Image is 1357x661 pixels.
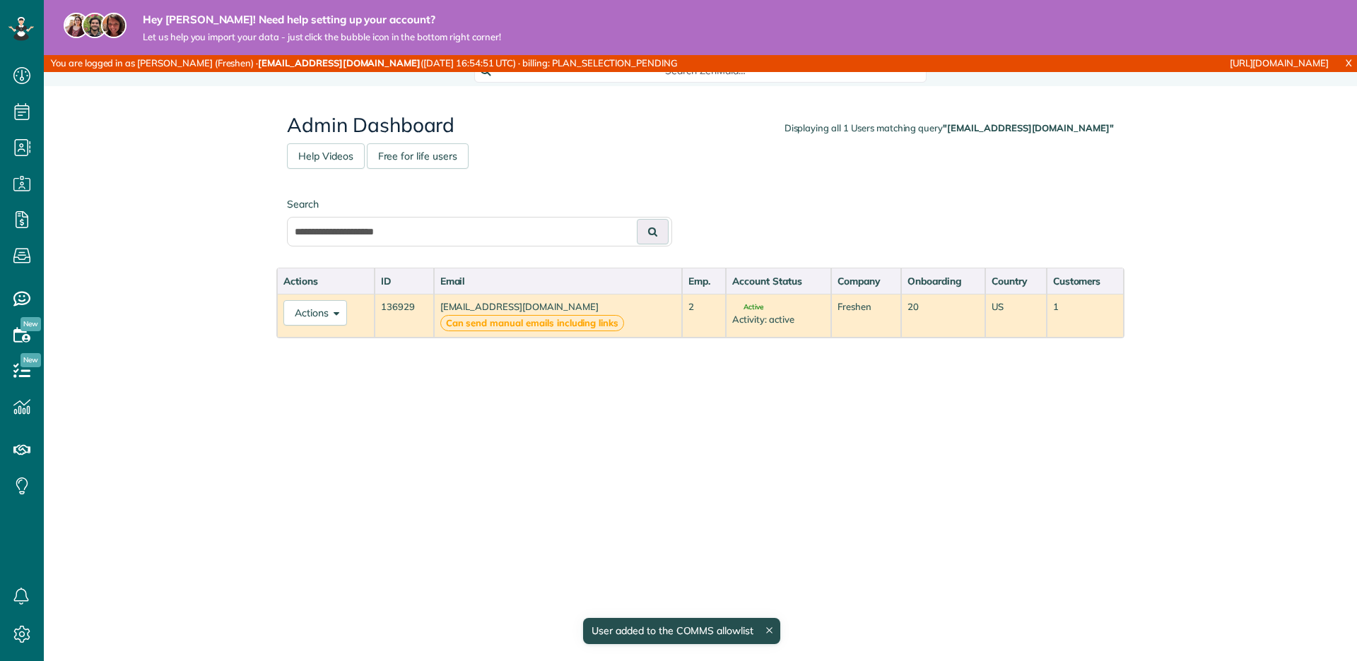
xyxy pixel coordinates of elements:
[381,274,428,288] div: ID
[732,304,763,311] span: Active
[143,31,501,43] span: Let us help you import your data - just click the bubble icon in the bottom right corner!
[985,294,1046,338] td: US
[101,13,127,38] img: michelle-19f622bdf1676172e81f8f8fba1fb50e276960ebfe0243fe18214015130c80e4.jpg
[583,618,780,644] div: User added to the COMMS allowlist
[287,114,1114,136] h2: Admin Dashboard
[785,121,1114,135] div: Displaying all 1 Users matching query
[992,274,1040,288] div: Country
[287,143,365,169] a: Help Videos
[682,294,726,338] td: 2
[375,294,434,338] td: 136929
[1230,57,1329,69] a: [URL][DOMAIN_NAME]
[367,143,469,169] a: Free for life users
[258,57,421,69] strong: [EMAIL_ADDRESS][DOMAIN_NAME]
[1047,294,1124,338] td: 1
[440,315,625,331] strong: Can send manual emails including links
[732,274,825,288] div: Account Status
[1340,55,1357,71] a: X
[440,274,676,288] div: Email
[283,300,347,326] button: Actions
[1053,274,1117,288] div: Customers
[831,294,901,338] td: Freshen
[943,122,1114,133] strong: "[EMAIL_ADDRESS][DOMAIN_NAME]"
[283,274,368,288] div: Actions
[434,294,682,338] td: [EMAIL_ADDRESS][DOMAIN_NAME]
[838,274,895,288] div: Company
[143,13,501,27] strong: Hey [PERSON_NAME]! Need help setting up your account?
[732,313,825,326] div: Activity: active
[20,317,41,331] span: New
[20,353,41,367] span: New
[901,294,985,338] td: 20
[907,274,979,288] div: Onboarding
[44,55,903,72] div: You are logged in as [PERSON_NAME] (Freshen) · ([DATE] 16:54:51 UTC) · billing: PLAN_SELECTION_PE...
[287,197,672,211] label: Search
[688,274,719,288] div: Emp.
[64,13,89,38] img: maria-72a9807cf96188c08ef61303f053569d2e2a8a1cde33d635c8a3ac13582a053d.jpg
[82,13,107,38] img: jorge-587dff0eeaa6aab1f244e6dc62b8924c3b6ad411094392a53c71c6c4a576187d.jpg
